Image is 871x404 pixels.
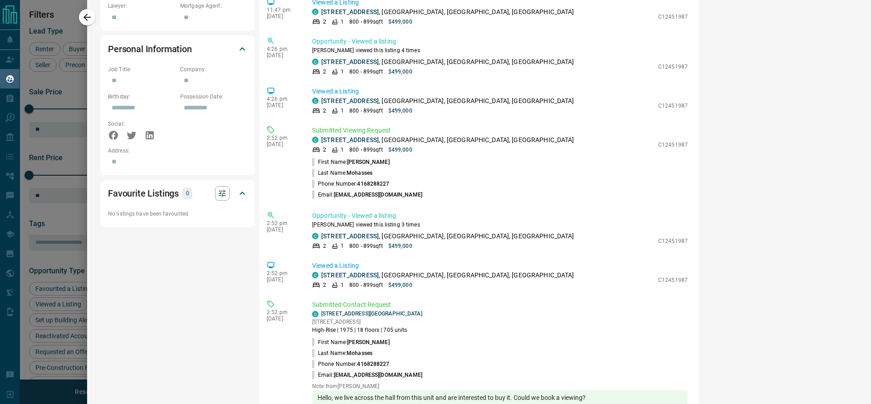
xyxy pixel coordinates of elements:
[267,135,298,141] p: 2:52 pm
[321,8,379,15] a: [STREET_ADDRESS]
[108,42,192,56] h2: Personal Information
[312,338,390,346] p: First Name:
[312,98,318,104] div: condos.ca
[312,221,688,229] p: [PERSON_NAME] viewed this listing 3 times
[321,58,379,65] a: [STREET_ADDRESS]
[341,281,344,289] p: 1
[388,146,412,154] p: $499,000
[388,18,412,26] p: $499,000
[347,350,372,356] span: Mohasses
[312,349,372,357] p: Last Name:
[323,68,326,76] p: 2
[321,135,574,145] p: , [GEOGRAPHIC_DATA], [GEOGRAPHIC_DATA], [GEOGRAPHIC_DATA]
[321,271,379,279] a: [STREET_ADDRESS]
[321,96,574,106] p: , [GEOGRAPHIC_DATA], [GEOGRAPHIC_DATA], [GEOGRAPHIC_DATA]
[267,7,298,13] p: 11:47 pm
[334,192,422,198] span: [EMAIL_ADDRESS][DOMAIN_NAME]
[323,107,326,115] p: 2
[658,141,688,149] p: C12451987
[312,326,422,334] p: High-Rise | 1975 | 18 floors | 705 units
[267,141,298,148] p: [DATE]
[349,68,382,76] p: 800 - 899 sqft
[321,310,422,317] a: [STREET_ADDRESS][GEOGRAPHIC_DATA]
[312,37,688,46] p: Opportunity - Viewed a listing
[312,169,372,177] p: Last Name:
[341,146,344,154] p: 1
[321,97,379,104] a: [STREET_ADDRESS]
[108,182,248,204] div: Favourite Listings0
[321,136,379,143] a: [STREET_ADDRESS]
[334,372,422,378] span: [EMAIL_ADDRESS][DOMAIN_NAME]
[347,170,372,176] span: Mohasses
[349,281,382,289] p: 800 - 899 sqft
[658,276,688,284] p: C12451987
[349,242,382,250] p: 800 - 899 sqft
[267,52,298,59] p: [DATE]
[312,191,422,199] p: Email:
[388,242,412,250] p: $499,000
[312,383,688,389] p: Note from [PERSON_NAME]
[108,2,176,10] p: Lawyer:
[267,276,298,283] p: [DATE]
[267,309,298,315] p: 2:52 pm
[108,147,248,155] p: Address:
[323,281,326,289] p: 2
[108,186,179,201] h2: Favourite Listings
[108,210,248,218] p: No listings have been favourited
[312,371,422,379] p: Email:
[267,13,298,20] p: [DATE]
[267,315,298,322] p: [DATE]
[312,87,688,96] p: Viewed a Listing
[341,18,344,26] p: 1
[658,237,688,245] p: C12451987
[108,38,248,60] div: Personal Information
[357,181,389,187] span: 4168288227
[349,107,382,115] p: 800 - 899 sqft
[321,271,574,280] p: , [GEOGRAPHIC_DATA], [GEOGRAPHIC_DATA], [GEOGRAPHIC_DATA]
[349,146,382,154] p: 800 - 899 sqft
[347,339,389,345] span: [PERSON_NAME]
[312,211,688,221] p: Opportunity - Viewed a listing
[267,227,298,233] p: [DATE]
[312,261,688,271] p: Viewed a Listing
[388,68,412,76] p: $499,000
[267,102,298,108] p: [DATE]
[312,59,318,65] div: condos.ca
[267,270,298,276] p: 2:52 pm
[108,93,176,101] p: Birthday:
[388,281,412,289] p: $499,000
[388,107,412,115] p: $499,000
[312,311,318,317] div: condos.ca
[267,96,298,102] p: 4:26 pm
[312,9,318,15] div: condos.ca
[267,220,298,227] p: 2:52 pm
[658,13,688,21] p: C12451987
[341,68,344,76] p: 1
[312,180,390,188] p: Phone Number:
[312,360,390,368] p: Phone Number:
[312,272,318,278] div: condos.ca
[357,361,389,367] span: 4168288227
[312,137,318,143] div: condos.ca
[312,46,688,54] p: [PERSON_NAME] viewed this listing 4 times
[341,242,344,250] p: 1
[108,120,176,128] p: Social:
[267,46,298,52] p: 4:26 pm
[658,63,688,71] p: C12451987
[185,188,190,198] p: 0
[347,159,389,165] span: [PERSON_NAME]
[180,93,248,101] p: Possession Date:
[323,146,326,154] p: 2
[180,2,248,10] p: Mortgage Agent:
[108,65,176,74] p: Job Title:
[658,102,688,110] p: C12451987
[349,18,382,26] p: 800 - 899 sqft
[321,57,574,67] p: , [GEOGRAPHIC_DATA], [GEOGRAPHIC_DATA], [GEOGRAPHIC_DATA]
[321,232,574,241] p: , [GEOGRAPHIC_DATA], [GEOGRAPHIC_DATA], [GEOGRAPHIC_DATA]
[341,107,344,115] p: 1
[321,7,574,17] p: , [GEOGRAPHIC_DATA], [GEOGRAPHIC_DATA], [GEOGRAPHIC_DATA]
[312,126,688,135] p: Submitted Viewing Request
[180,65,248,74] p: Company:
[312,318,422,326] p: [STREET_ADDRESS]
[312,158,390,166] p: First Name:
